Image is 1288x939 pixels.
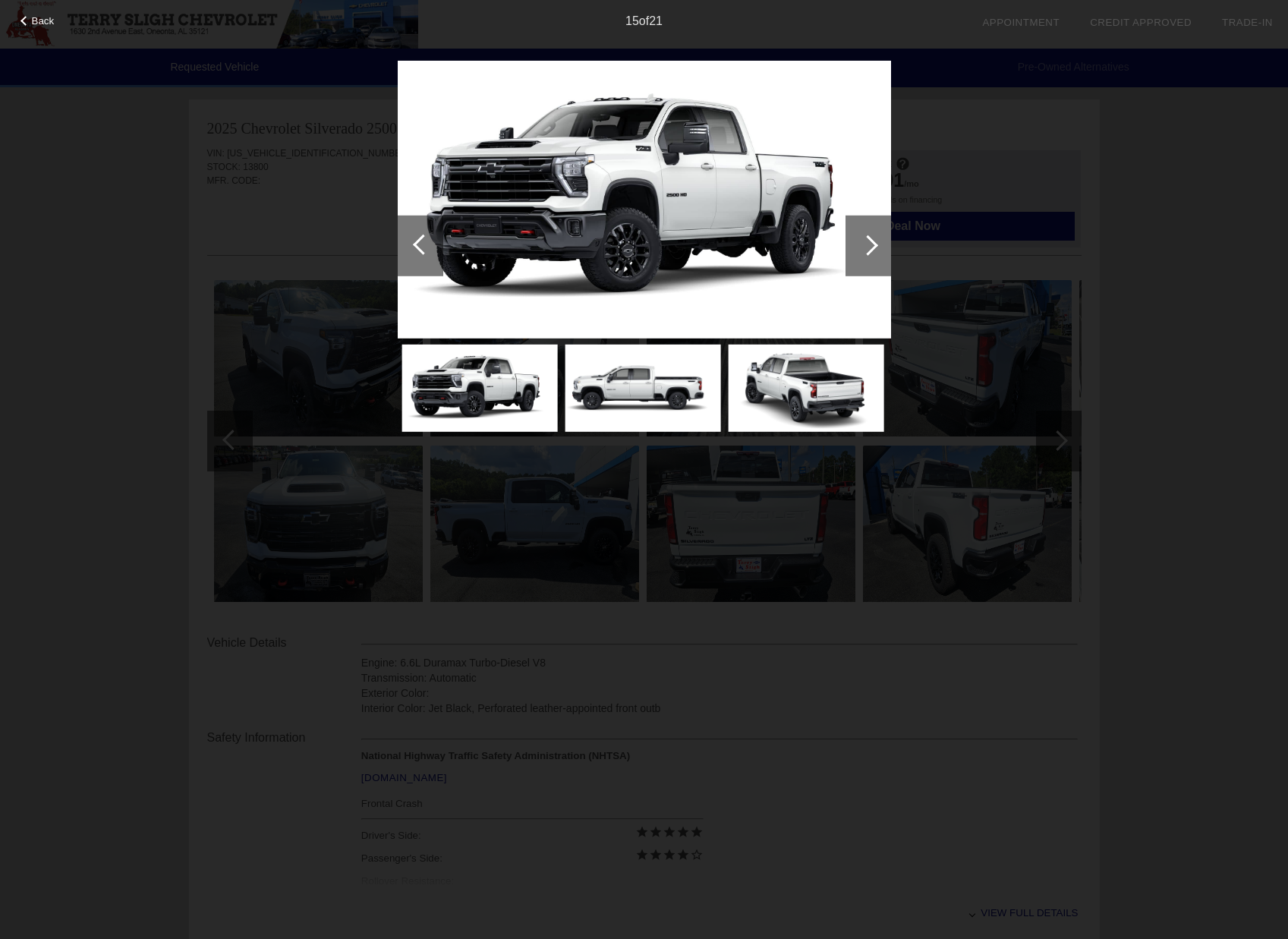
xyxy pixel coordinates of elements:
img: e0495595c1e515f7fa8a1a576526b98d.jpg [728,345,883,432]
a: Credit Approved [1090,17,1192,28]
img: deca57f3f4985e26bf38a30af138df16.jpg [398,61,891,339]
a: Appointment [982,17,1060,28]
img: fabbfcc921a2701330c5a65e2219e987.jpg [565,345,720,432]
a: Trade-In [1222,17,1273,28]
img: deca57f3f4985e26bf38a30af138df16.jpg [402,345,557,432]
span: 21 [649,14,663,27]
span: 15 [625,14,639,27]
span: Back [32,15,55,27]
